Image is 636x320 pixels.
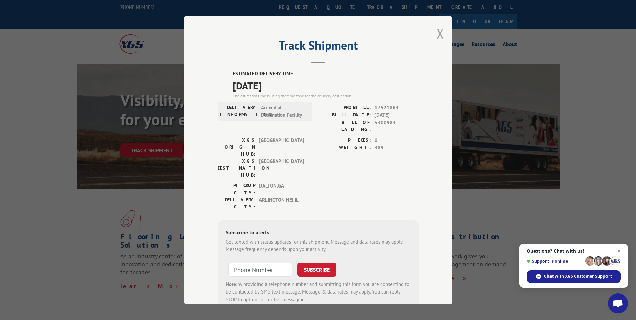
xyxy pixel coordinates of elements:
span: 389 [374,144,419,152]
span: [GEOGRAPHIC_DATA] [259,157,304,178]
label: DELIVERY CITY: [218,196,255,210]
div: Open chat [608,293,628,313]
span: 17521864 [374,104,419,111]
div: Get texted with status updates for this shipment. Message and data rates may apply. Message frequ... [226,238,411,253]
label: BILL OF LADING: [318,119,371,133]
span: ARLINGTON HEI , IL [259,196,304,210]
span: [DATE] [233,77,419,93]
label: PIECES: [318,136,371,144]
button: SUBSCRIBE [297,262,336,276]
label: BILL DATE: [318,111,371,119]
span: Support is online [527,259,583,264]
span: 5300983 [374,119,419,133]
label: XGS DESTINATION HUB: [218,157,255,178]
label: DELIVERY INFORMATION: [220,104,257,119]
label: WEIGHT: [318,144,371,152]
input: Phone Number [228,262,292,276]
span: Arrived at Destination Facility [261,104,306,119]
label: ESTIMATED DELIVERY TIME: [233,70,419,78]
span: [DATE] [374,111,419,119]
span: Close chat [615,247,623,255]
span: [GEOGRAPHIC_DATA] [259,136,304,157]
div: The estimated time is using the time zone for the delivery destination. [233,93,419,99]
span: Chat with XGS Customer Support [544,273,612,279]
label: PICKUP CITY: [218,182,255,196]
h2: Track Shipment [218,41,419,53]
div: Chat with XGS Customer Support [527,270,621,283]
span: Questions? Chat with us! [527,248,621,254]
button: Close modal [437,24,444,42]
div: by providing a telephone number and submitting this form you are consenting to be contacted by SM... [226,280,411,303]
label: XGS ORIGIN HUB: [218,136,255,157]
span: DALTON , GA [259,182,304,196]
strong: Note: [226,281,237,287]
div: Subscribe to alerts [226,228,411,238]
span: 1 [374,136,419,144]
label: PROBILL: [318,104,371,111]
